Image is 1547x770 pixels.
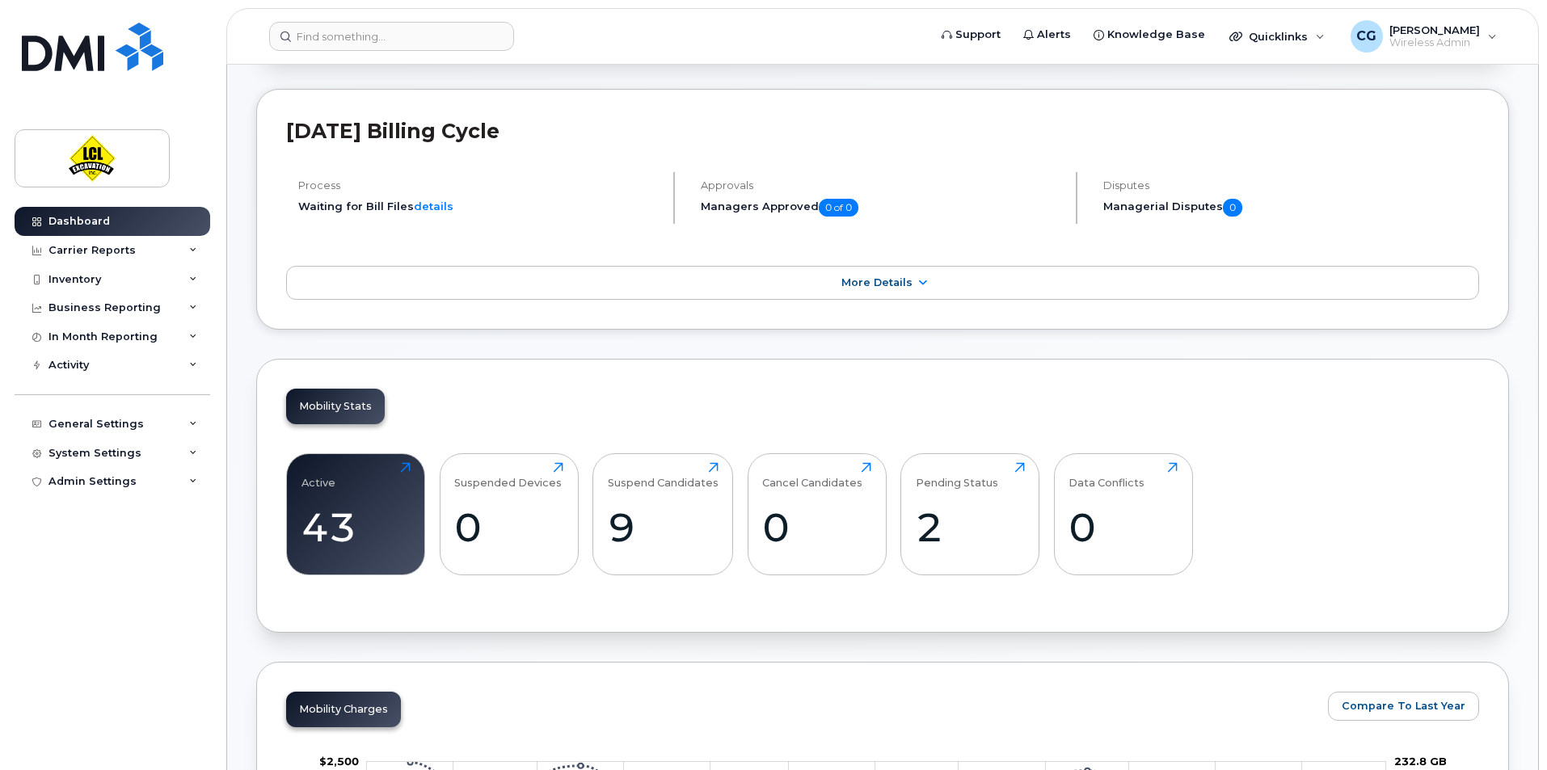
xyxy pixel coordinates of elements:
g: $0 [319,755,359,768]
a: Support [930,19,1012,51]
h4: Process [298,179,660,191]
span: Compare To Last Year [1342,698,1465,713]
h4: Approvals [701,179,1062,191]
div: Data Conflicts [1069,462,1144,489]
span: Alerts [1037,27,1071,43]
div: Active [301,462,335,489]
li: Waiting for Bill Files [298,199,660,214]
a: details [414,200,453,212]
span: Support [955,27,1001,43]
a: Pending Status2 [916,462,1025,566]
span: More Details [841,276,913,288]
div: Suspended Devices [454,462,562,489]
tspan: 232.8 GB [1394,755,1447,768]
div: 43 [301,503,411,551]
span: 0 [1223,199,1242,217]
span: 0 of 0 [819,199,858,217]
button: Compare To Last Year [1328,692,1479,721]
span: [PERSON_NAME] [1389,23,1480,36]
div: 0 [454,503,563,551]
span: Quicklinks [1249,30,1308,43]
h5: Managers Approved [701,199,1062,217]
a: Active43 [301,462,411,566]
div: Pending Status [916,462,998,489]
tspan: $2,500 [319,755,359,768]
div: 0 [1069,503,1178,551]
div: Suspend Candidates [608,462,719,489]
input: Find something... [269,22,514,51]
a: Alerts [1012,19,1082,51]
a: Knowledge Base [1082,19,1216,51]
a: Cancel Candidates0 [762,462,871,566]
div: 2 [916,503,1025,551]
div: Carey Gauthier [1339,20,1508,53]
a: Suspend Candidates9 [608,462,719,566]
span: CG [1356,27,1376,46]
div: Cancel Candidates [762,462,862,489]
h4: Disputes [1103,179,1479,191]
a: Suspended Devices0 [454,462,563,566]
div: 9 [608,503,719,551]
span: Knowledge Base [1107,27,1205,43]
h5: Managerial Disputes [1103,199,1479,217]
div: Quicklinks [1218,20,1336,53]
div: 0 [762,503,871,551]
h2: [DATE] Billing Cycle [286,119,1479,143]
a: Data Conflicts0 [1069,462,1178,566]
span: Wireless Admin [1389,36,1480,49]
